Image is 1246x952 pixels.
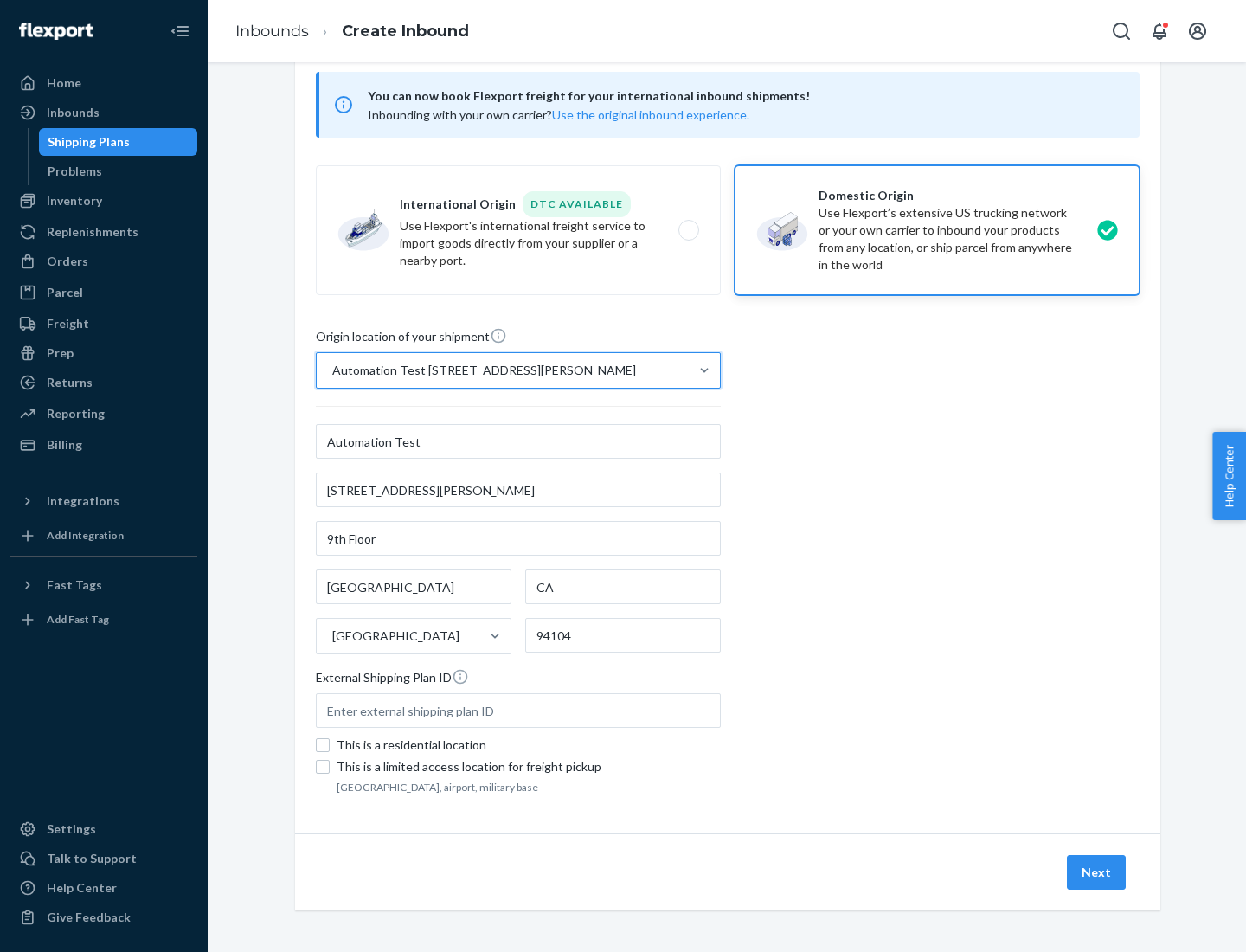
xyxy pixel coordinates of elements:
ol: breadcrumbs [222,6,483,57]
a: Returns [10,369,197,396]
a: Home [10,69,197,97]
input: This is a limited access location for freight pickup [316,760,330,774]
button: Next [1067,855,1126,890]
a: Help Center [10,874,197,902]
div: Add Integration [47,528,124,543]
div: Inventory [47,192,102,209]
button: Close Navigation [163,14,197,48]
div: Give Feedback [47,909,131,926]
a: Add Integration [10,522,197,550]
span: Origin location of your shipment [316,327,507,352]
div: This is a residential location [337,737,721,754]
div: Orders [47,253,88,270]
a: Create Inbound [342,22,469,41]
input: ZIP Code [525,618,721,653]
div: Help Center [47,879,117,897]
a: Parcel [10,279,197,306]
input: First & Last Name [316,424,721,459]
input: Street Address 2 (Optional) [316,521,721,556]
span: You can now book Flexport freight for your international inbound shipments! [368,86,1119,106]
input: [GEOGRAPHIC_DATA] [331,627,332,645]
a: Settings [10,815,197,843]
a: Talk to Support [10,845,197,872]
a: Inventory [10,187,197,215]
button: Open notifications [1142,14,1177,48]
div: Freight [47,315,89,332]
a: Reporting [10,400,197,428]
a: Shipping Plans [39,128,198,156]
div: Reporting [47,405,105,422]
a: Orders [10,248,197,275]
a: Replenishments [10,218,197,246]
input: This is a residential location [316,738,330,752]
a: Problems [39,158,198,185]
div: Fast Tags [47,576,102,594]
div: Billing [47,436,82,453]
input: State [525,569,721,604]
button: Give Feedback [10,904,197,931]
div: [GEOGRAPHIC_DATA] [332,627,459,645]
div: Settings [47,820,96,838]
div: Problems [48,163,102,180]
button: Open Search Box [1104,14,1139,48]
button: Integrations [10,487,197,515]
input: Enter external shipping plan ID [316,693,721,728]
button: Open account menu [1180,14,1215,48]
div: Returns [47,374,93,391]
a: Add Fast Tag [10,606,197,634]
div: Shipping Plans [48,133,130,151]
div: Prep [47,344,74,362]
div: Automation Test [STREET_ADDRESS][PERSON_NAME] [332,362,636,379]
div: Replenishments [47,223,138,241]
div: Parcel [47,284,83,301]
span: External Shipping Plan ID [316,668,469,693]
button: Use the original inbound experience. [552,106,749,124]
div: Home [47,74,81,92]
a: Freight [10,310,197,338]
div: Inbounds [47,104,100,121]
input: Street Address [316,473,721,507]
button: Help Center [1212,432,1246,520]
input: City [316,569,511,604]
div: Integrations [47,492,119,510]
img: Flexport logo [19,23,93,40]
a: Inbounds [235,22,309,41]
div: This is a limited access location for freight pickup [337,758,721,775]
div: Talk to Support [47,850,137,867]
button: Fast Tags [10,571,197,599]
a: Billing [10,431,197,459]
a: Prep [10,339,197,367]
span: Inbounding with your own carrier? [368,107,749,122]
a: Inbounds [10,99,197,126]
footer: [GEOGRAPHIC_DATA], airport, military base [337,780,721,794]
div: Add Fast Tag [47,612,109,627]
